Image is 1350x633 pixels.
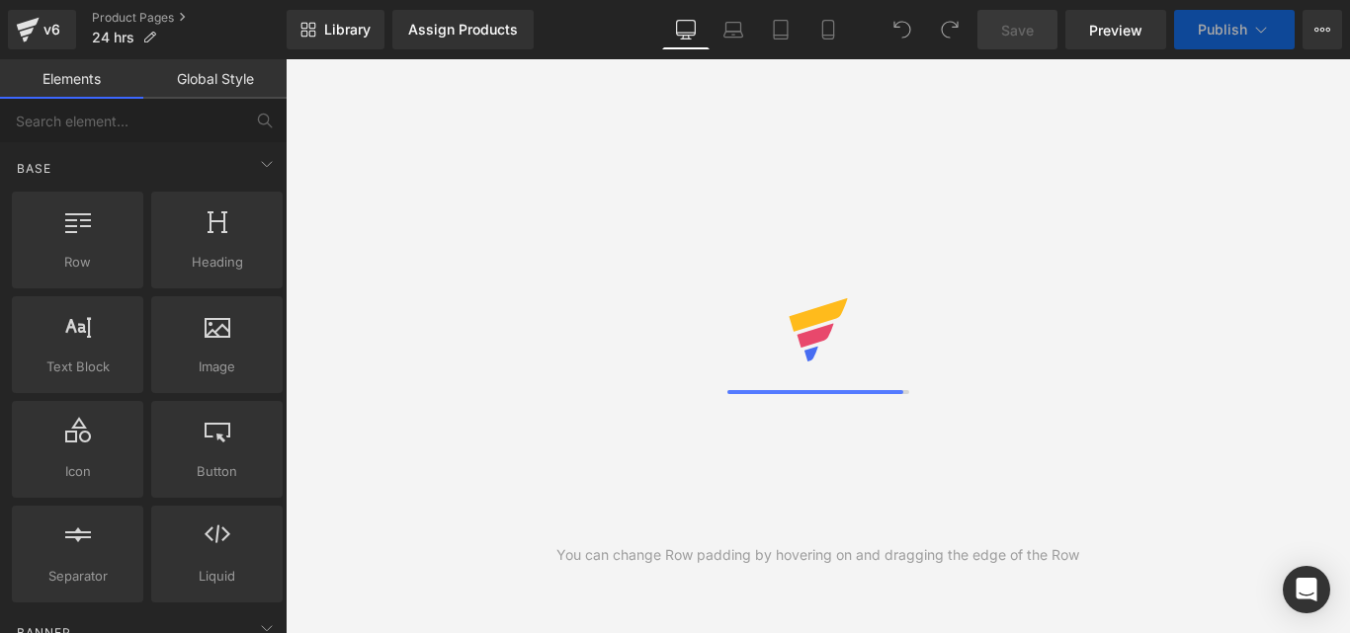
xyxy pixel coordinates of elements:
[408,22,518,38] div: Assign Products
[1303,10,1342,49] button: More
[1065,10,1166,49] a: Preview
[143,59,287,99] a: Global Style
[18,566,137,587] span: Separator
[804,10,852,49] a: Mobile
[40,17,64,42] div: v6
[1001,20,1034,40] span: Save
[324,21,371,39] span: Library
[710,10,757,49] a: Laptop
[157,356,277,377] span: Image
[883,10,922,49] button: Undo
[157,461,277,482] span: Button
[18,252,137,273] span: Row
[930,10,970,49] button: Redo
[92,10,287,26] a: Product Pages
[1174,10,1295,49] button: Publish
[18,461,137,482] span: Icon
[662,10,710,49] a: Desktop
[1198,22,1247,38] span: Publish
[18,356,137,377] span: Text Block
[757,10,804,49] a: Tablet
[8,10,76,49] a: v6
[157,252,277,273] span: Heading
[287,10,384,49] a: New Library
[556,544,1079,566] div: You can change Row padding by hovering on and dragging the edge of the Row
[15,159,53,178] span: Base
[1089,20,1142,40] span: Preview
[1283,566,1330,613] div: Open Intercom Messenger
[92,30,134,45] span: 24 hrs
[157,566,277,587] span: Liquid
